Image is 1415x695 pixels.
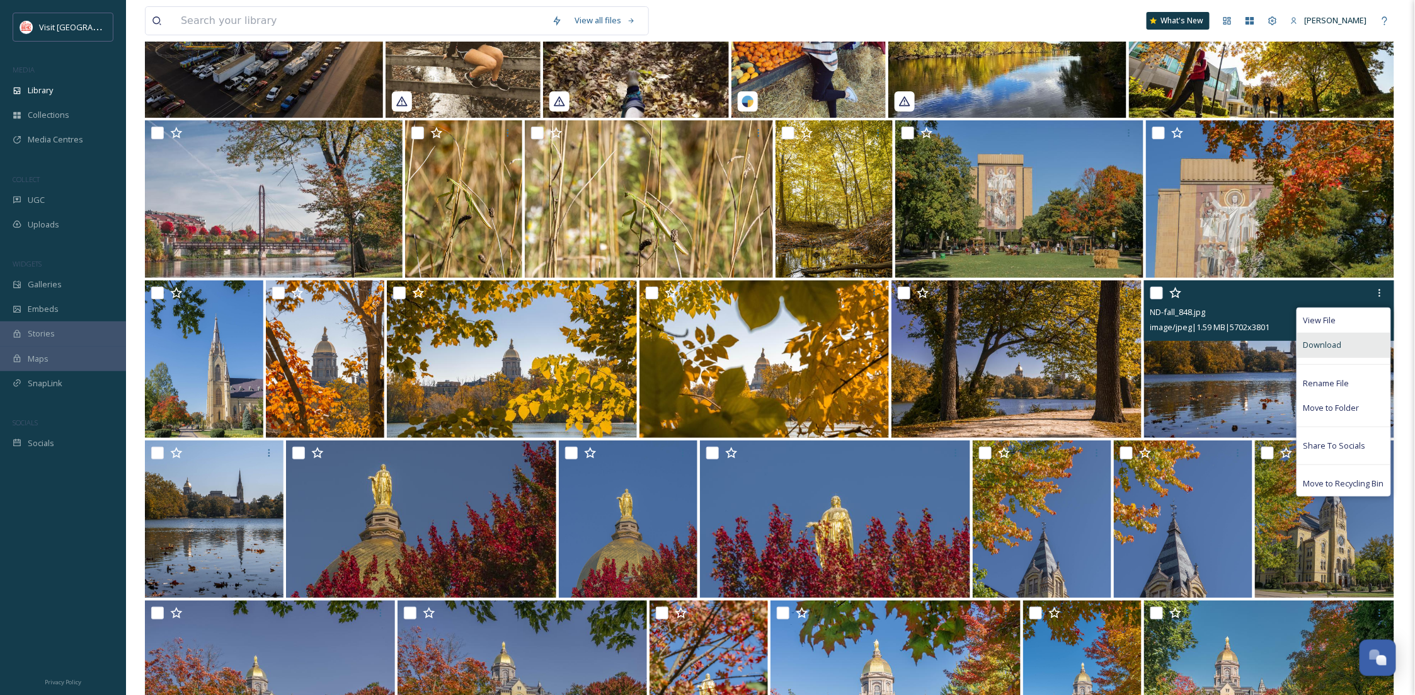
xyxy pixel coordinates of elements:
[45,674,81,689] a: Privacy Policy
[700,440,970,598] img: ND-fall_745.jpg
[13,259,42,268] span: WIDGETS
[1284,8,1373,33] a: [PERSON_NAME]
[1147,12,1210,30] a: What's New
[1303,440,1366,452] span: Share To Socials
[28,194,45,206] span: UGC
[13,418,38,427] span: SOCIALS
[145,120,403,278] img: riverwalk_566.jpg
[1150,306,1206,318] span: ND-fall_848.jpg
[1144,280,1394,438] img: ND-fall_848.jpg
[387,280,637,438] img: ND-fall_899.jpg
[973,440,1111,598] img: ND-fall_743.jpg
[1303,314,1336,326] span: View File
[895,120,1143,278] img: ND-fall_958.jpg
[1255,440,1394,598] img: ND-fall_726.jpg
[28,303,59,315] span: Embeds
[1150,321,1270,333] span: image/jpeg | 1.59 MB | 5702 x 3801
[13,65,35,74] span: MEDIA
[639,280,890,438] img: ND-fall_887.jpg
[175,7,546,35] input: Search your library
[145,440,284,598] img: ND-fall_840.jpg
[525,120,773,278] img: StPats-fall_438.jpg
[1303,402,1360,414] span: Move to Folder
[28,84,53,96] span: Library
[1114,440,1252,598] img: ND-fall_740.jpg
[45,678,81,686] span: Privacy Policy
[28,109,69,121] span: Collections
[28,328,55,340] span: Stories
[145,280,263,438] img: ND-fall_928.jpg
[405,120,522,278] img: StPats-fall_439.jpg
[28,377,62,389] span: SnapLink
[28,134,83,146] span: Media Centres
[891,280,1142,438] img: ND-fall_856.jpg
[13,175,40,184] span: COLLECT
[1305,14,1367,26] span: [PERSON_NAME]
[28,219,59,231] span: Uploads
[1303,339,1342,351] span: Download
[28,437,54,449] span: Socials
[28,353,49,365] span: Maps
[1303,377,1349,389] span: Rename File
[559,440,697,598] img: ND-fall_750.jpg
[286,440,556,598] img: ND-fall_754.jpg
[266,280,384,438] img: ND-fall_908.jpg
[1303,478,1384,490] span: Move to Recycling Bin
[1146,120,1394,278] img: ND-fall_953.jpg
[20,21,33,33] img: vsbm-stackedMISH_CMYKlogo2017.jpg
[39,21,137,33] span: Visit [GEOGRAPHIC_DATA]
[742,95,754,108] img: snapsea-logo.png
[1360,640,1396,676] button: Open Chat
[776,120,893,278] img: StPats-fall_401.jpg
[28,279,62,290] span: Galleries
[568,8,642,33] a: View all files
